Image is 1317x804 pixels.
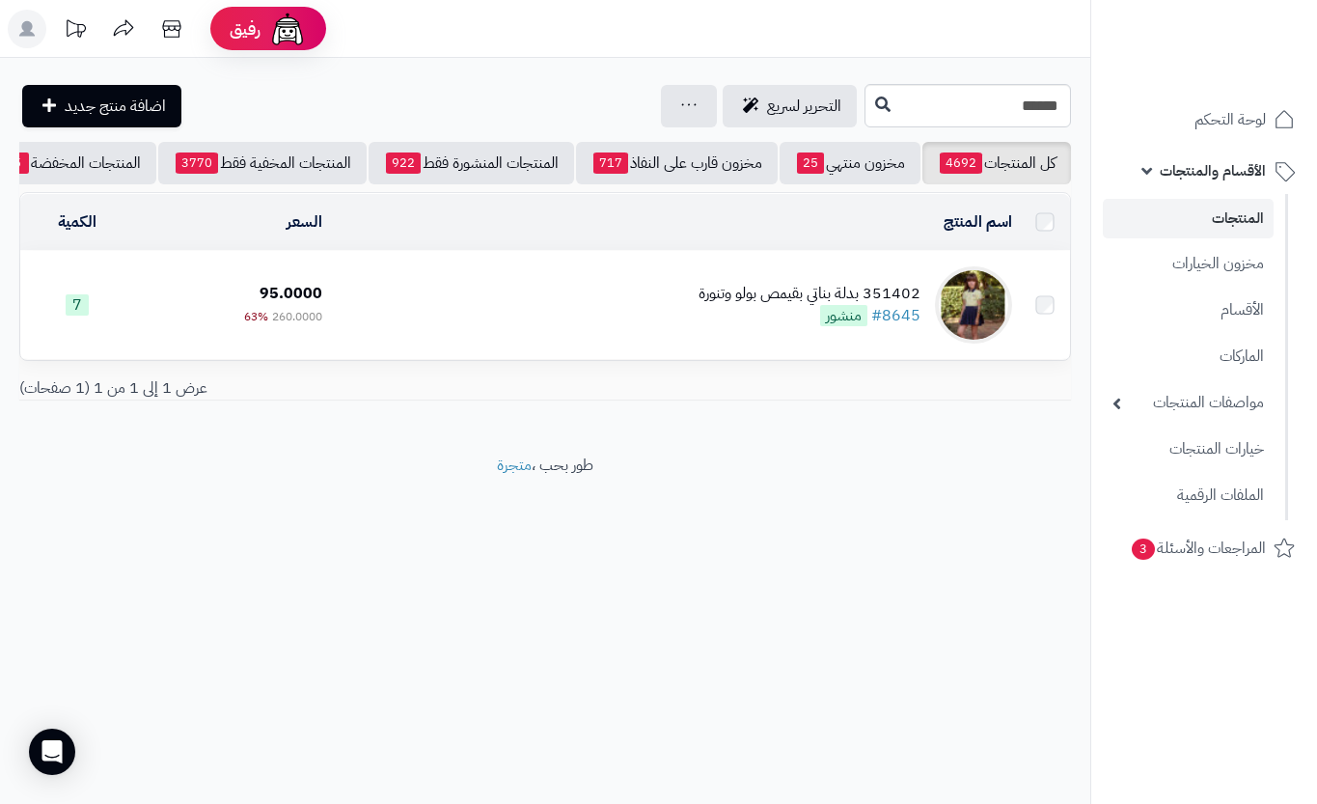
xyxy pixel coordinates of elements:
span: 260.0000 [272,308,322,325]
div: عرض 1 إلى 1 من 1 (1 صفحات) [5,377,545,400]
a: المنتجات المخفية فقط3770 [158,142,367,184]
a: الكمية [58,210,96,234]
a: المنتجات المنشورة فقط922 [369,142,574,184]
a: التحرير لسريع [723,85,857,127]
span: رفيق [230,17,261,41]
a: اضافة منتج جديد [22,85,181,127]
a: مخزون منتهي25 [780,142,920,184]
img: logo-2.png [1186,54,1299,95]
a: الملفات الرقمية [1103,475,1274,516]
span: المراجعات والأسئلة [1130,535,1266,562]
a: تحديثات المنصة [51,10,99,53]
a: مواصفات المنتجات [1103,382,1274,424]
span: التحرير لسريع [767,95,841,118]
a: مخزون الخيارات [1103,243,1274,285]
span: 3770 [176,152,218,174]
a: الأقسام [1103,290,1274,331]
a: المراجعات والأسئلة3 [1103,525,1305,571]
img: 351402 بدلة بناتي بقيمص بولو وتنورة [935,266,1012,344]
span: 7 [66,294,89,316]
img: ai-face.png [268,10,307,48]
div: Open Intercom Messenger [29,729,75,775]
a: لوحة التحكم [1103,97,1305,143]
a: #8645 [871,304,920,327]
span: الأقسام والمنتجات [1160,157,1266,184]
div: 351402 بدلة بناتي بقيمص بولو وتنورة [699,283,920,305]
span: 95.0000 [260,282,322,305]
a: الماركات [1103,336,1274,377]
a: خيارات المنتجات [1103,429,1274,470]
span: لوحة التحكم [1194,106,1266,133]
a: المنتجات [1103,199,1274,238]
span: اضافة منتج جديد [65,95,166,118]
span: 25 [797,152,824,174]
a: متجرة [497,454,532,477]
a: اسم المنتج [944,210,1012,234]
span: منشور [820,305,867,326]
a: مخزون قارب على النفاذ717 [576,142,778,184]
span: 3 [1132,539,1155,560]
span: 717 [593,152,628,174]
a: كل المنتجات4692 [922,142,1071,184]
span: 4692 [940,152,982,174]
span: 63% [244,308,268,325]
a: السعر [287,210,322,234]
span: 922 [386,152,421,174]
